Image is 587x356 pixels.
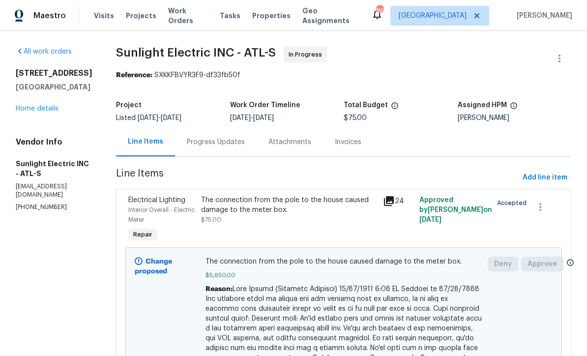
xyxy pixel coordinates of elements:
span: Interior Overall - Electric Meter [128,207,195,223]
span: Sunlight Electric INC - ATL-S [116,47,276,59]
h5: [GEOGRAPHIC_DATA] [16,82,92,92]
span: Geo Assignments [302,6,359,26]
h4: Vendor Info [16,137,92,147]
div: SXKKFBVYR3F9-df33fb50f [116,70,571,80]
button: Deny [488,257,518,271]
span: Line Items [116,169,519,187]
span: $5,650.00 [205,270,482,280]
span: Projects [126,11,156,21]
span: The connection from the pole to the house caused damage to the meter box. [205,257,482,267]
button: Add line item [519,169,571,187]
span: Work Orders [168,6,208,26]
div: Invoices [335,137,361,147]
span: [DATE] [138,115,158,121]
div: Progress Updates [187,137,245,147]
span: [DATE] [161,115,181,121]
h2: [STREET_ADDRESS] [16,68,92,78]
h5: Assigned HPM [458,102,507,109]
span: In Progress [289,50,326,59]
div: The connection from the pole to the house caused damage to the meter box. [201,195,377,215]
span: Repair [129,230,156,239]
span: [DATE] [230,115,251,121]
h5: Total Budget [344,102,388,109]
a: Home details [16,105,59,112]
span: Maestro [33,11,66,21]
span: [PERSON_NAME] [513,11,572,21]
div: 86 [376,6,383,16]
b: Reference: [116,72,152,79]
span: - [138,115,181,121]
button: Approve [521,257,563,271]
span: Accepted [497,198,530,208]
h5: Sunlight Electric INC - ATL-S [16,159,92,178]
div: 24 [383,195,413,207]
span: [DATE] [253,115,274,121]
span: The total cost of line items that have been proposed by Opendoor. This sum includes line items th... [391,102,399,115]
div: Attachments [268,137,311,147]
span: $75.00 [201,217,221,223]
span: Tasks [220,12,240,19]
span: Electrical Lighting [128,197,185,204]
div: Line Items [128,137,163,147]
div: [PERSON_NAME] [458,115,572,121]
span: Properties [252,11,291,21]
p: [PHONE_NUMBER] [16,203,92,211]
span: - [230,115,274,121]
span: $75.00 [344,115,367,121]
span: [GEOGRAPHIC_DATA] [399,11,467,21]
h5: Project [116,102,142,109]
span: The hpm assigned to this work order. [510,102,518,115]
b: Change proposed [135,258,172,275]
span: Only a market manager or an area construction manager can approve [566,259,574,269]
span: Approved by [PERSON_NAME] on [419,197,492,223]
h5: Work Order Timeline [230,102,300,109]
span: Reason: [205,286,233,293]
span: [DATE] [419,216,441,223]
span: Visits [94,11,114,21]
a: All work orders [16,48,72,55]
p: [EMAIL_ADDRESS][DOMAIN_NAME] [16,182,92,199]
span: Add line item [523,172,567,184]
span: Listed [116,115,181,121]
